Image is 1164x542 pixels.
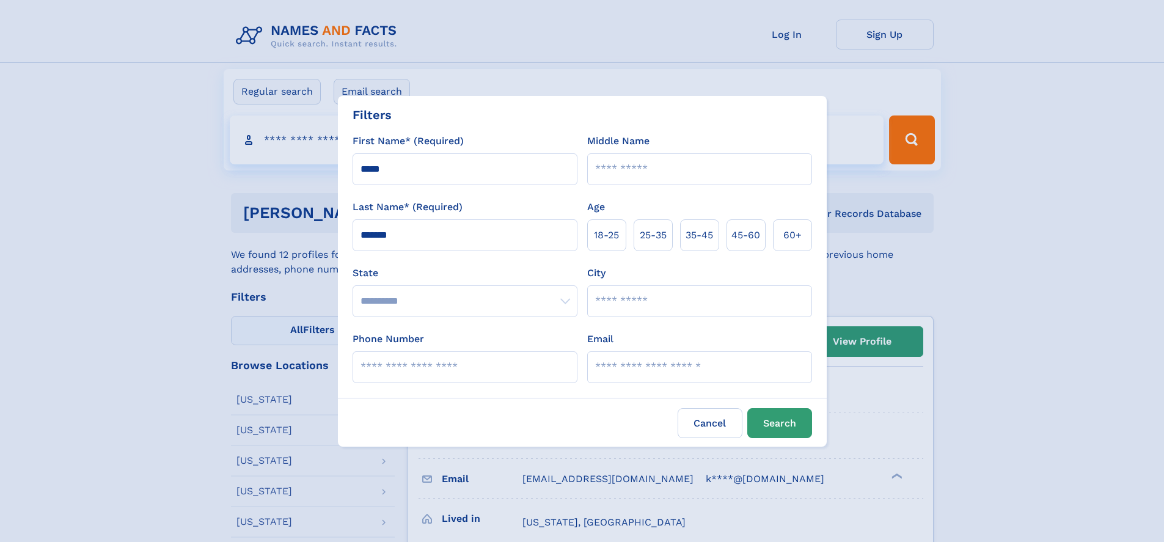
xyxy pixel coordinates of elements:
label: Last Name* (Required) [353,200,463,214]
label: Middle Name [587,134,650,148]
label: Cancel [678,408,742,438]
span: 18‑25 [594,228,619,243]
label: Age [587,200,605,214]
div: Filters [353,106,392,124]
span: 25‑35 [640,228,667,243]
label: City [587,266,606,280]
label: Phone Number [353,332,424,346]
label: State [353,266,577,280]
label: Email [587,332,613,346]
button: Search [747,408,812,438]
span: 45‑60 [731,228,760,243]
span: 60+ [783,228,802,243]
span: 35‑45 [686,228,713,243]
label: First Name* (Required) [353,134,464,148]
